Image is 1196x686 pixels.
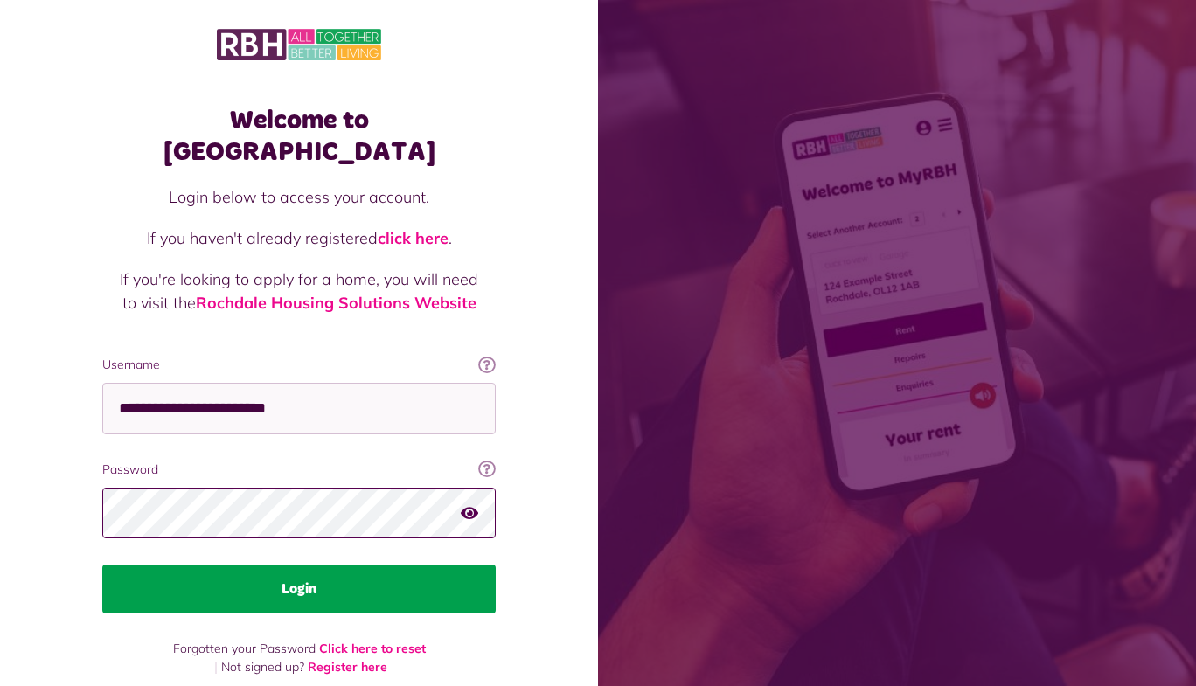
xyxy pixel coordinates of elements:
[196,293,476,313] a: Rochdale Housing Solutions Website
[221,659,304,675] span: Not signed up?
[120,185,478,209] p: Login below to access your account.
[173,641,316,656] span: Forgotten your Password
[378,228,448,248] a: click here
[102,461,496,479] label: Password
[217,26,381,63] img: MyRBH
[120,267,478,315] p: If you're looking to apply for a home, you will need to visit the
[102,356,496,374] label: Username
[120,226,478,250] p: If you haven't already registered .
[102,105,496,168] h1: Welcome to [GEOGRAPHIC_DATA]
[319,641,426,656] a: Click here to reset
[102,565,496,613] button: Login
[308,659,387,675] a: Register here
